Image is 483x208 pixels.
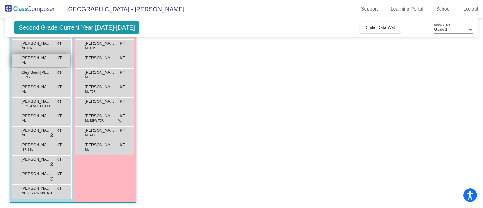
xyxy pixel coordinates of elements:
span: Second Grade Current Year [DATE]-[DATE] [14,21,139,34]
span: KT [56,171,62,177]
span: ML T3R [22,46,32,50]
span: ML [22,133,26,137]
span: KT [120,84,125,90]
span: [PERSON_NAME] [21,55,52,61]
span: KT [120,142,125,148]
span: KT [120,55,125,61]
span: KT [120,113,125,119]
span: ML IEP [85,46,95,50]
a: School [431,4,456,14]
span: KT [120,69,125,76]
span: [PERSON_NAME] [21,127,52,133]
span: [PERSON_NAME] [21,156,52,162]
span: KT [56,113,62,119]
span: KT [56,40,62,47]
span: KT [56,69,62,76]
span: IEP SEL [22,147,33,152]
span: Grade 2 [434,27,447,32]
span: [PERSON_NAME] [85,142,115,148]
span: [PERSON_NAME] [21,98,52,104]
span: [PERSON_NAME] [85,127,115,133]
span: [PERSON_NAME] [21,142,52,148]
span: [PERSON_NAME] [21,40,52,46]
span: KT [56,185,62,192]
span: KT [120,98,125,105]
span: ML [85,147,89,152]
span: ML [22,89,26,94]
span: do_not_disturb_alt [50,162,54,167]
span: ML [85,75,89,79]
span: IEP GL [22,75,31,79]
span: [GEOGRAPHIC_DATA] - [PERSON_NAME] [60,4,184,14]
span: [PERSON_NAME] [21,84,52,90]
span: [PERSON_NAME] [85,84,115,90]
span: [PERSON_NAME] [PERSON_NAME] [85,55,115,61]
span: ML ATT [85,133,95,137]
span: Cley Saint [PERSON_NAME] [21,69,52,75]
span: [PERSON_NAME] [21,171,52,177]
span: KT [120,40,125,47]
span: KT [56,127,62,134]
span: [PERSON_NAME] [85,40,115,46]
a: Support [356,4,383,14]
span: ML [22,118,26,123]
span: KT [56,98,62,105]
span: [PERSON_NAME] [21,113,52,119]
span: KT [56,55,62,61]
span: ML T3R [85,89,96,94]
span: KT [120,127,125,134]
span: ML SPS T3R SPC ATT [22,191,53,195]
span: [PERSON_NAME] [21,185,52,191]
span: do_not_disturb_alt [50,177,54,181]
span: KT [56,142,62,148]
span: [PERSON_NAME] [85,98,115,104]
span: KT [56,156,62,163]
span: [PERSON_NAME] [PERSON_NAME] [85,113,115,119]
span: [PERSON_NAME] [PERSON_NAME] [85,69,115,75]
span: ML [22,60,26,65]
span: ML NEW T3R [85,118,104,123]
span: KT [56,84,62,90]
a: Logout [459,4,483,14]
a: Learning Portal [386,4,428,14]
span: IEP S:A SEL ILC ATT [22,104,50,108]
button: Digital Data Wall [360,22,401,33]
span: Digital Data Wall [365,25,396,30]
span: do_not_disturb_alt [50,133,54,138]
